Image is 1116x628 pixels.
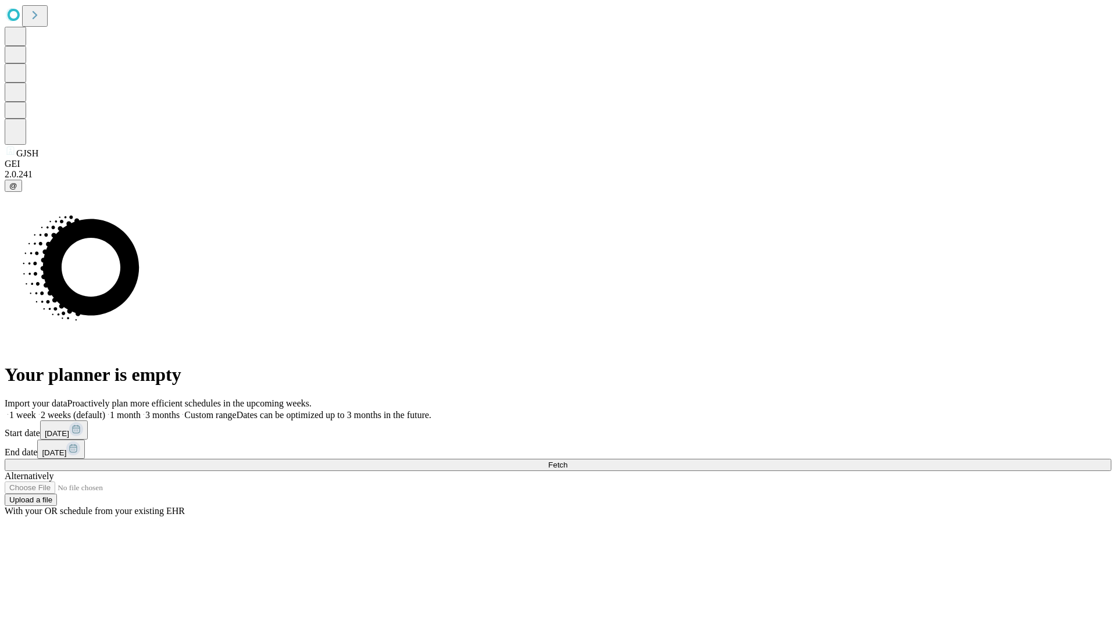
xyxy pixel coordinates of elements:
span: With your OR schedule from your existing EHR [5,506,185,516]
span: 1 week [9,410,36,420]
span: Fetch [548,461,567,469]
span: 2 weeks (default) [41,410,105,420]
button: Upload a file [5,494,57,506]
h1: Your planner is empty [5,364,1111,386]
div: 2.0.241 [5,169,1111,180]
button: @ [5,180,22,192]
span: @ [9,181,17,190]
span: [DATE] [45,429,69,438]
span: Alternatively [5,471,53,481]
button: Fetch [5,459,1111,471]
div: GEI [5,159,1111,169]
button: [DATE] [37,440,85,459]
span: Import your data [5,398,67,408]
span: Proactively plan more efficient schedules in the upcoming weeks. [67,398,312,408]
div: Start date [5,420,1111,440]
div: End date [5,440,1111,459]
span: Dates can be optimized up to 3 months in the future. [237,410,431,420]
span: 1 month [110,410,141,420]
span: [DATE] [42,448,66,457]
span: GJSH [16,148,38,158]
span: 3 months [145,410,180,420]
span: Custom range [184,410,236,420]
button: [DATE] [40,420,88,440]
